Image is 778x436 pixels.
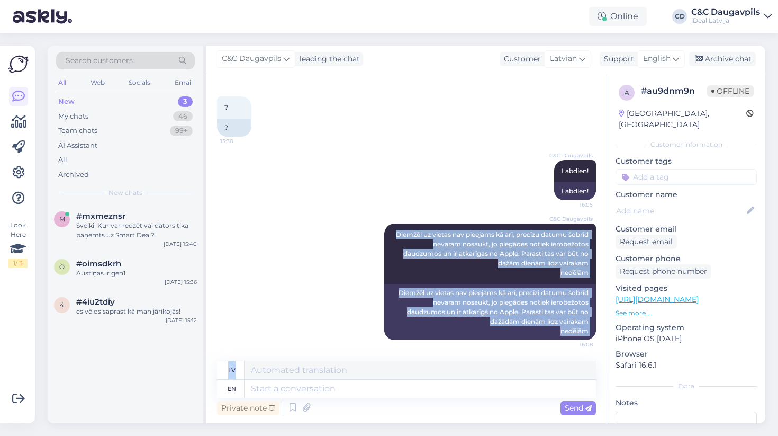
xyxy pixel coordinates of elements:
p: Visited pages [616,283,757,294]
a: [URL][DOMAIN_NAME] [616,295,699,304]
div: AI Assistant [58,140,97,151]
div: Team chats [58,126,97,136]
p: Operating system [616,322,757,333]
div: leading the chat [295,54,360,65]
div: Socials [126,76,152,90]
div: Request email [616,235,677,249]
input: Add name [616,205,745,217]
div: All [56,76,68,90]
a: C&C DaugavpilsiDeal Latvija [691,8,772,25]
div: Archived [58,170,89,180]
div: C&C Daugavpils [691,8,760,16]
div: [DATE] 15:40 [164,240,197,248]
div: lv [228,361,236,379]
span: o [59,263,65,271]
p: Customer phone [616,253,757,264]
span: #oimsdkrh [76,259,121,269]
div: Support [600,54,634,65]
div: Sveiki! Kur var redzēt vai dators tika paņemts uz Smart Deal? [76,221,197,240]
span: ? [224,103,228,111]
span: C&C Daugavpils [549,152,593,159]
span: Labdien! [562,167,589,175]
span: #4iu2tdiy [76,297,115,307]
div: [DATE] 15:12 [166,316,197,324]
div: Private note [217,401,279,415]
div: Online [589,7,647,26]
span: Send [565,403,592,413]
div: es vēlos saprast kā man jārīkojās! [76,307,197,316]
span: 4 [60,301,64,309]
span: Search customers [66,55,133,66]
div: Request phone number [616,264,711,279]
span: 15:38 [220,137,260,145]
span: C&C Daugavpils [549,215,593,223]
div: Labdien! [554,182,596,200]
div: New [58,96,75,107]
div: 46 [173,111,193,122]
span: Offline [707,85,754,97]
div: 1 / 3 [8,259,28,268]
p: Customer tags [616,156,757,167]
p: Safari 16.6.1 [616,360,757,371]
div: CD [672,9,687,24]
span: 16:08 [553,341,593,349]
div: Customer information [616,140,757,149]
div: Diemžēl uz vietas nav pieejams kā arī, precīzi datumu šobrīd nevaram nosaukt, jo piegādes notiek ... [384,284,596,340]
div: ? [217,119,251,137]
span: a [625,88,629,96]
div: 99+ [170,126,193,136]
p: iPhone OS [DATE] [616,333,757,344]
div: # au9dnm9n [641,85,707,97]
div: Austiņas ir gen1 [76,269,197,278]
div: Customer [500,54,541,65]
p: Customer email [616,224,757,235]
div: [GEOGRAPHIC_DATA], [GEOGRAPHIC_DATA] [619,108,746,130]
div: My chats [58,111,88,122]
div: iDeal Latvija [691,16,760,25]
span: C&C Daugavpils [222,53,281,65]
div: en [228,380,236,398]
div: [DATE] 15:36 [165,278,197,286]
p: See more ... [616,308,757,318]
p: Customer name [616,189,757,200]
span: Diemžēl uz vietas nav pieejams kā arī, precīzu datumu šobrīd nevaram nosaukt, jo piegādes notiek ... [396,230,590,277]
p: Browser [616,349,757,360]
p: Notes [616,397,757,408]
div: All [58,155,67,165]
span: #mxmeznsr [76,211,125,221]
span: Latvian [550,53,577,65]
div: 3 [178,96,193,107]
div: Web [88,76,107,90]
span: New chats [108,188,142,198]
span: m [59,215,65,223]
div: Look Here [8,220,28,268]
img: Askly Logo [8,54,29,74]
span: English [643,53,671,65]
div: Email [173,76,195,90]
div: Extra [616,381,757,391]
div: Archive chat [689,52,756,66]
span: 16:05 [553,201,593,209]
input: Add a tag [616,169,757,185]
